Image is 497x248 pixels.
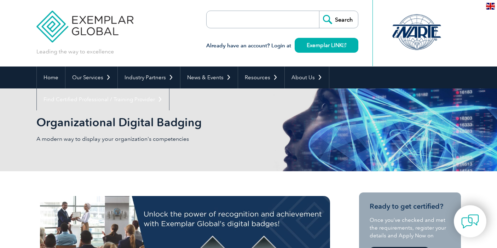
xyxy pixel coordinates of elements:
a: About Us [285,67,329,88]
a: Industry Partners [118,67,180,88]
a: Find Certified Professional / Training Provider [37,88,169,110]
a: News & Events [180,67,238,88]
input: Search [319,11,358,28]
p: Once you’ve checked and met the requirements, register your details and Apply Now on [370,216,450,240]
h3: Ready to get certified? [370,202,450,211]
p: Leading the way to excellence [36,48,114,56]
h3: Already have an account? Login at [206,41,358,50]
a: Our Services [65,67,117,88]
img: open_square.png [342,43,346,47]
p: A modern way to display your organization's competencies [36,135,249,143]
img: en [486,3,495,10]
a: Exemplar LINK [295,38,358,53]
h2: Organizational Digital Badging [36,117,334,128]
a: Resources [238,67,284,88]
img: contact-chat.png [461,213,479,230]
a: Home [37,67,65,88]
